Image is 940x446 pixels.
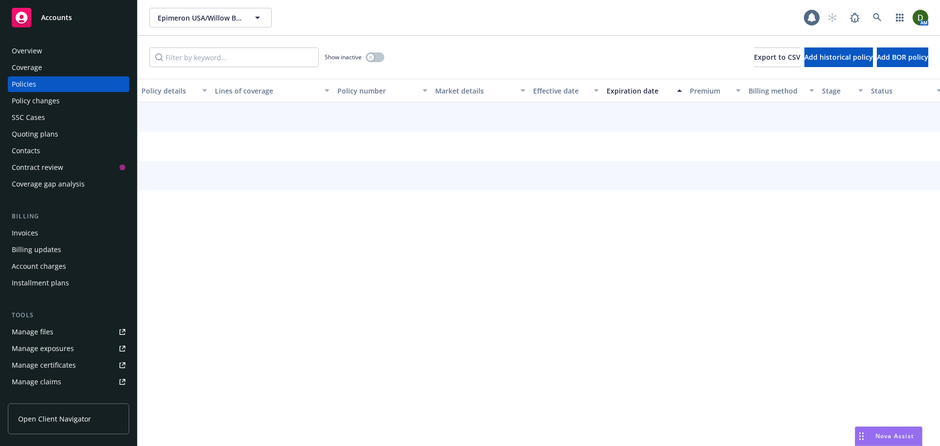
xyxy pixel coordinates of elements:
[818,79,867,102] button: Stage
[12,143,40,159] div: Contacts
[855,427,868,446] div: Drag to move
[12,341,74,356] div: Manage exposures
[804,52,873,62] span: Add historical policy
[8,258,129,274] a: Account charges
[337,86,417,96] div: Policy number
[877,52,928,62] span: Add BOR policy
[149,8,272,27] button: Epimeron USA/Willow Biosciences, Inc.
[8,60,129,75] a: Coverage
[690,86,730,96] div: Premium
[12,93,60,109] div: Policy changes
[8,391,129,406] a: Manage BORs
[12,324,53,340] div: Manage files
[12,60,42,75] div: Coverage
[12,225,38,241] div: Invoices
[8,357,129,373] a: Manage certificates
[12,43,42,59] div: Overview
[8,4,129,31] a: Accounts
[686,79,745,102] button: Premium
[877,47,928,67] button: Add BOR policy
[607,86,671,96] div: Expiration date
[8,310,129,320] div: Tools
[754,47,800,67] button: Export to CSV
[12,258,66,274] div: Account charges
[8,110,129,125] a: SSC Cases
[12,275,69,291] div: Installment plans
[12,126,58,142] div: Quoting plans
[138,79,211,102] button: Policy details
[8,76,129,92] a: Policies
[12,110,45,125] div: SSC Cases
[822,8,842,27] a: Start snowing
[431,79,529,102] button: Market details
[845,8,865,27] a: Report a Bug
[8,160,129,175] a: Contract review
[8,225,129,241] a: Invoices
[325,53,362,61] span: Show inactive
[8,341,129,356] a: Manage exposures
[8,126,129,142] a: Quoting plans
[855,426,922,446] button: Nova Assist
[8,43,129,59] a: Overview
[333,79,431,102] button: Policy number
[41,14,72,22] span: Accounts
[603,79,686,102] button: Expiration date
[8,93,129,109] a: Policy changes
[12,374,61,390] div: Manage claims
[8,324,129,340] a: Manage files
[822,86,852,96] div: Stage
[12,391,58,406] div: Manage BORs
[745,79,818,102] button: Billing method
[871,86,931,96] div: Status
[12,176,85,192] div: Coverage gap analysis
[8,211,129,221] div: Billing
[215,86,319,96] div: Lines of coverage
[18,414,91,424] span: Open Client Navigator
[754,52,800,62] span: Export to CSV
[749,86,803,96] div: Billing method
[8,176,129,192] a: Coverage gap analysis
[8,275,129,291] a: Installment plans
[868,8,887,27] a: Search
[890,8,910,27] a: Switch app
[8,242,129,258] a: Billing updates
[435,86,515,96] div: Market details
[141,86,196,96] div: Policy details
[913,10,928,25] img: photo
[12,242,61,258] div: Billing updates
[12,160,63,175] div: Contract review
[158,13,242,23] span: Epimeron USA/Willow Biosciences, Inc.
[149,47,319,67] input: Filter by keyword...
[12,357,76,373] div: Manage certificates
[533,86,588,96] div: Effective date
[804,47,873,67] button: Add historical policy
[211,79,333,102] button: Lines of coverage
[12,76,36,92] div: Policies
[8,143,129,159] a: Contacts
[875,432,914,440] span: Nova Assist
[8,374,129,390] a: Manage claims
[529,79,603,102] button: Effective date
